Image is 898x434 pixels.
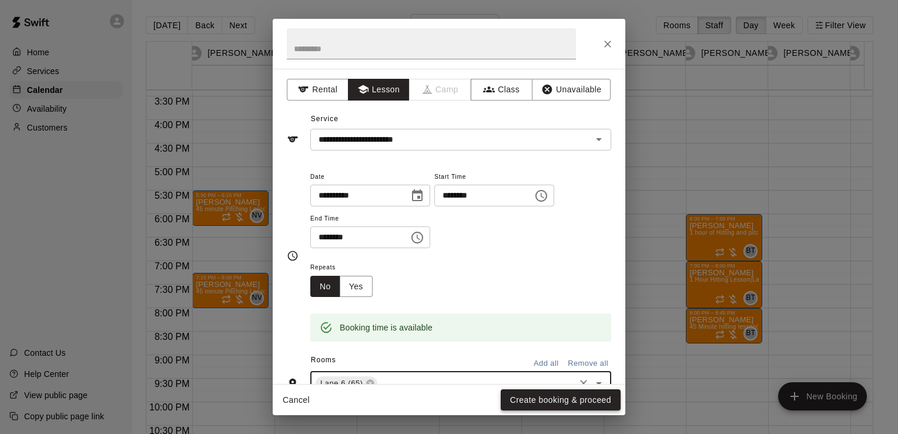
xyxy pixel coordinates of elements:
[591,131,607,148] button: Open
[597,34,618,55] button: Close
[575,375,592,392] button: Clear
[310,276,340,298] button: No
[310,276,373,298] div: outlined button group
[530,184,553,208] button: Choose time, selected time is 4:30 PM
[348,79,410,101] button: Lesson
[532,79,611,101] button: Unavailable
[591,375,607,392] button: Open
[316,376,377,390] div: Lane 6 (65)
[316,378,368,389] span: Lane 6 (65)
[406,184,429,208] button: Choose date, selected date is Oct 3, 2025
[527,355,565,373] button: Add all
[406,226,429,249] button: Choose time, selected time is 5:00 PM
[311,115,339,123] span: Service
[287,79,349,101] button: Rental
[340,317,433,338] div: Booking time is available
[277,389,315,411] button: Cancel
[471,79,532,101] button: Class
[340,276,373,298] button: Yes
[410,79,471,101] span: Camps can only be created in the Services page
[287,250,299,262] svg: Timing
[287,378,299,389] svg: Rooms
[434,169,554,185] span: Start Time
[501,389,621,411] button: Create booking & proceed
[311,356,336,364] span: Rooms
[565,355,611,373] button: Remove all
[310,169,430,185] span: Date
[310,211,430,227] span: End Time
[287,133,299,145] svg: Service
[310,260,382,276] span: Repeats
